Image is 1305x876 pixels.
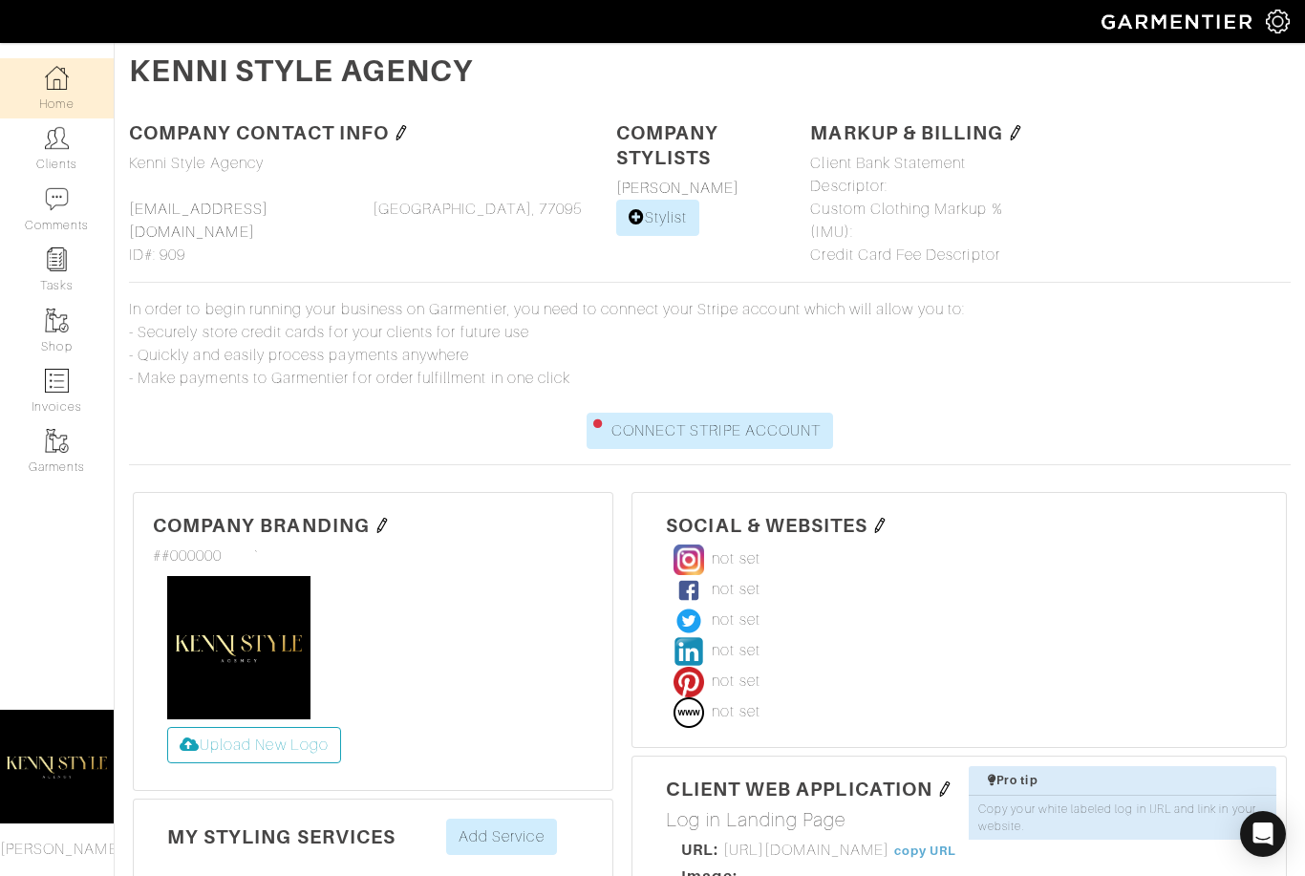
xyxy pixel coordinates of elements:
[723,842,890,859] span: [URL][DOMAIN_NAME]
[712,578,759,601] span: not set
[1008,125,1023,140] img: pen-cf24a1663064a2ec1b9c1bd2387e9de7a2fa800b781884d57f21acf72779bad2.png
[45,66,69,90] img: dashboard-icon-dbcd8f5a0b271acd01030246c82b418ddd0df26cd7fceb0bd07c9910d44c42f6.png
[129,152,264,175] span: Kenni Style Agency
[666,778,932,800] span: Сlient Web Application
[129,244,185,267] span: ID#: 909
[616,121,718,168] span: Company Stylists
[674,636,704,667] img: linkedin-d037f5688c3efc26aa711fca27d2530e9b4315c93c202ca79e62a18a10446be8.png
[374,518,390,533] img: pen-cf24a1663064a2ec1b9c1bd2387e9de7a2fa800b781884d57f21acf72779bad2.png
[45,126,69,150] img: clients-icon-6bae9207a08558b7cb47a8932f037763ab4055f8c8b6bfacd5dc20c3e0201464.png
[988,772,1267,789] div: Pro tip
[712,639,759,662] span: not set
[129,201,268,241] a: [EMAIL_ADDRESS][DOMAIN_NAME]
[129,121,389,143] span: Company Contact Info
[674,545,704,575] img: instagram-ca3bc792a033a2c9429fd021af625c3049b16be64d72d12f1b3be3ecbc60b429.png
[712,700,759,723] span: not set
[616,200,699,236] a: Stylist
[674,697,704,728] img: website-7c1d345177191472bde3b385a3dfc09e683c6cc9c740836e1c7612723a46e372.png
[45,187,69,211] img: comment-icon-a0a6a9ef722e966f86d9cbdc48e553b5cf19dbc54f86b18d962a5391bc8f6eb6.png
[674,667,704,697] img: pinterest-17a07f8e48f40589751b57ff18201fc99a9eae9d7246957fa73960b728dbe378.png
[153,545,593,568] div: `
[712,670,759,693] span: not set
[45,369,69,393] img: orders-icon-0abe47150d42831381b5fb84f609e132dff9fe21cb692f30cb5eec754e2cba89.png
[45,309,69,332] img: garments-icon-b7da505a4dc4fd61783c78ac3ca0ef83fa9d6f193b1c9dc38574b1d14d53ca28.png
[810,121,1003,143] span: Markup & Billing
[1240,811,1286,857] div: Open Intercom Messenger
[666,514,867,536] span: Social & Websites
[1266,10,1290,33] img: gear-icon-white-bd11855cb880d31180b6d7d6211b90ccbf57a29d726f0c71d8c61bd08dd39cc2.png
[666,808,1252,831] h5: Log in Landing Page
[115,267,1305,449] div: In order to begin running your business on Garmentier, you need to connect your Stripe account wh...
[394,125,409,140] img: pen-cf24a1663064a2ec1b9c1bd2387e9de7a2fa800b781884d57f21acf72779bad2.png
[681,841,718,859] span: URL:
[153,545,222,567] span: ##000000
[167,576,310,719] img: 1758577312252.png
[616,180,740,197] a: [PERSON_NAME]
[153,514,370,536] span: Company Branding
[796,198,1039,244] div: Custom Clothing Markup % (IMU):
[796,152,1039,198] div: Client Bank Statement Descriptor:
[894,844,956,858] a: copy URL
[129,53,1291,89] h2: Kenni Style Agency
[937,781,952,797] img: pen-cf24a1663064a2ec1b9c1bd2387e9de7a2fa800b781884d57f21acf72779bad2.png
[796,244,1039,267] div: Credit Card Fee Descriptor
[45,429,69,453] img: garments-icon-b7da505a4dc4fd61783c78ac3ca0ef83fa9d6f193b1c9dc38574b1d14d53ca28.png
[373,198,582,221] span: [GEOGRAPHIC_DATA], 77095
[167,825,396,847] span: My Styling Services
[446,819,557,855] a: Add Service
[1092,5,1266,38] img: garmentier-logo-header-white-b43fb05a5012e4ada735d5af1a66efaba907eab6374d6393d1fbf88cb4ef424d.png
[674,575,704,606] img: facebook-317dd1732a6ad44248c5b87731f7b9da87357f1ebddc45d2c594e0cd8ab5f9a2.png
[167,727,341,763] label: Upload New Logo
[712,609,759,631] span: not set
[969,796,1276,840] div: Copy your white labeled log in URL and link in your website.
[45,247,69,271] img: reminder-icon-8004d30b9f0a5d33ae49ab947aed9ed385cf756f9e5892f1edd6e32f2345188e.png
[674,606,704,636] img: twitter-e883f9cd8240719afd50c0ee89db83673970c87530b2143747009cad9852be48.png
[712,547,759,570] span: not set
[872,518,888,533] img: pen-cf24a1663064a2ec1b9c1bd2387e9de7a2fa800b781884d57f21acf72779bad2.png
[587,413,833,449] a: CONNECT STRIPE ACCOUNT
